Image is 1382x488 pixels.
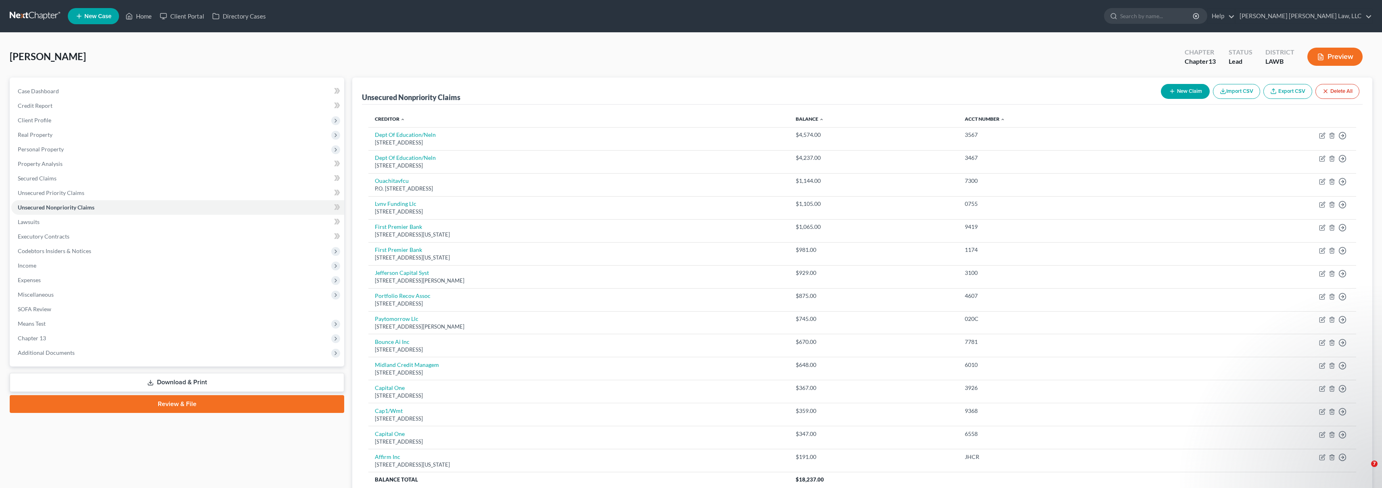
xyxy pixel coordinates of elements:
[965,361,1171,369] div: 6010
[1213,84,1260,99] button: Import CSV
[156,9,208,23] a: Client Portal
[375,154,436,161] a: Dept Of Education/Neln
[11,200,344,215] a: Unsecured Nonpriority Claims
[1000,117,1005,122] i: expand_less
[1185,57,1216,66] div: Chapter
[1307,48,1363,66] button: Preview
[796,361,952,369] div: $648.00
[375,223,422,230] a: First Premier Bank
[375,346,783,354] div: [STREET_ADDRESS]
[375,185,783,193] div: P.O. [STREET_ADDRESS]
[375,200,416,207] a: Lvnv Funding Llc
[965,177,1171,185] div: 7300
[375,338,410,345] a: Bounce Ai Inc
[965,430,1171,438] div: 6558
[375,369,783,377] div: [STREET_ADDRESS]
[18,102,52,109] span: Credit Report
[796,200,952,208] div: $1,105.00
[375,461,783,469] div: [STREET_ADDRESS][US_STATE]
[1236,9,1372,23] a: [PERSON_NAME] [PERSON_NAME] Law, LLC
[375,292,431,299] a: Portfolio Recov Assoc
[18,131,52,138] span: Real Property
[375,453,400,460] a: Affirm Inc
[11,157,344,171] a: Property Analysis
[11,171,344,186] a: Secured Claims
[965,315,1171,323] div: 020C
[965,154,1171,162] div: 3467
[18,262,36,269] span: Income
[796,154,952,162] div: $4,237.00
[796,453,952,461] div: $191.00
[375,407,403,414] a: Cap1/Wmt
[375,415,783,423] div: [STREET_ADDRESS]
[965,200,1171,208] div: 0755
[375,269,429,276] a: Jefferson Capital Syst
[11,98,344,113] a: Credit Report
[965,131,1171,139] div: 3567
[375,392,783,400] div: [STREET_ADDRESS]
[1185,48,1216,57] div: Chapter
[375,430,405,437] a: Capital One
[10,395,344,413] a: Review & File
[796,246,952,254] div: $981.00
[18,218,40,225] span: Lawsuits
[11,302,344,316] a: SOFA Review
[18,175,56,182] span: Secured Claims
[965,338,1171,346] div: 7781
[965,453,1171,461] div: JHCR
[796,476,824,483] span: $18,237.00
[400,117,405,122] i: expand_less
[18,306,51,312] span: SOFA Review
[375,323,783,331] div: [STREET_ADDRESS][PERSON_NAME]
[1263,84,1312,99] a: Export CSV
[375,231,783,239] div: [STREET_ADDRESS][US_STATE]
[965,269,1171,277] div: 3100
[18,233,69,240] span: Executory Contracts
[11,84,344,98] a: Case Dashboard
[375,116,405,122] a: Creditor expand_less
[1355,461,1374,480] iframe: Intercom live chat
[1208,9,1235,23] a: Help
[375,254,783,262] div: [STREET_ADDRESS][US_STATE]
[796,430,952,438] div: $347.00
[796,116,824,122] a: Balance expand_less
[18,88,59,94] span: Case Dashboard
[796,177,952,185] div: $1,144.00
[965,116,1005,122] a: Acct Number expand_less
[11,186,344,200] a: Unsecured Priority Claims
[84,13,111,19] span: New Case
[18,349,75,356] span: Additional Documents
[362,92,460,102] div: Unsecured Nonpriority Claims
[375,277,783,285] div: [STREET_ADDRESS][PERSON_NAME]
[375,139,783,147] div: [STREET_ADDRESS]
[121,9,156,23] a: Home
[18,146,64,153] span: Personal Property
[375,438,783,446] div: [STREET_ADDRESS]
[375,384,405,391] a: Capital One
[375,361,439,368] a: Midland Credit Managem
[375,300,783,308] div: [STREET_ADDRESS]
[965,246,1171,254] div: 1174
[1120,8,1194,23] input: Search by name...
[796,223,952,231] div: $1,065.00
[18,320,46,327] span: Means Test
[1265,48,1294,57] div: District
[819,117,824,122] i: expand_less
[796,315,952,323] div: $745.00
[796,131,952,139] div: $4,574.00
[375,162,783,170] div: [STREET_ADDRESS]
[375,131,436,138] a: Dept Of Education/Neln
[18,117,51,124] span: Client Profile
[1208,57,1216,65] span: 13
[1371,461,1378,467] span: 7
[965,223,1171,231] div: 9419
[1161,84,1210,99] button: New Claim
[375,208,783,216] div: [STREET_ADDRESS]
[18,276,41,283] span: Expenses
[796,292,952,300] div: $875.00
[375,246,422,253] a: First Premier Bank
[368,472,789,487] th: Balance Total
[965,292,1171,300] div: 4607
[796,407,952,415] div: $359.00
[1315,84,1359,99] button: Delete All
